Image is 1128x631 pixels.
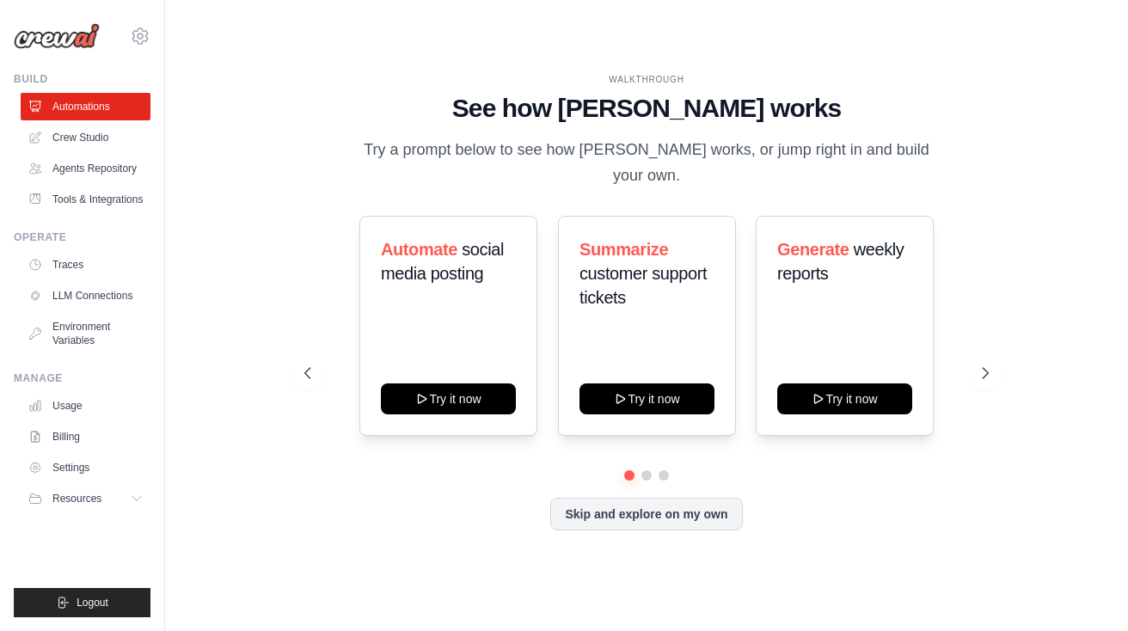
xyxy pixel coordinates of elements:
a: Settings [21,454,150,481]
span: customer support tickets [579,264,707,307]
a: Automations [21,93,150,120]
span: weekly reports [777,240,904,283]
span: social media posting [381,240,504,283]
a: Billing [21,423,150,450]
a: Crew Studio [21,124,150,151]
a: LLM Connections [21,282,150,309]
img: Logo [14,23,100,49]
button: Try it now [381,383,516,414]
a: Traces [21,251,150,279]
button: Try it now [579,383,714,414]
a: Agents Repository [21,155,150,182]
div: WALKTHROUGH [304,73,990,86]
button: Try it now [777,383,912,414]
div: Operate [14,230,150,244]
button: Resources [21,485,150,512]
span: Summarize [579,240,668,259]
span: Generate [777,240,849,259]
span: Resources [52,492,101,505]
span: Automate [381,240,457,259]
div: Manage [14,371,150,385]
a: Usage [21,392,150,420]
h1: See how [PERSON_NAME] works [304,93,990,124]
button: Logout [14,588,150,617]
span: Logout [77,596,108,610]
a: Environment Variables [21,313,150,354]
p: Try a prompt below to see how [PERSON_NAME] works, or jump right in and build your own. [358,138,935,188]
button: Skip and explore on my own [550,498,742,530]
div: Build [14,72,150,86]
a: Tools & Integrations [21,186,150,213]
